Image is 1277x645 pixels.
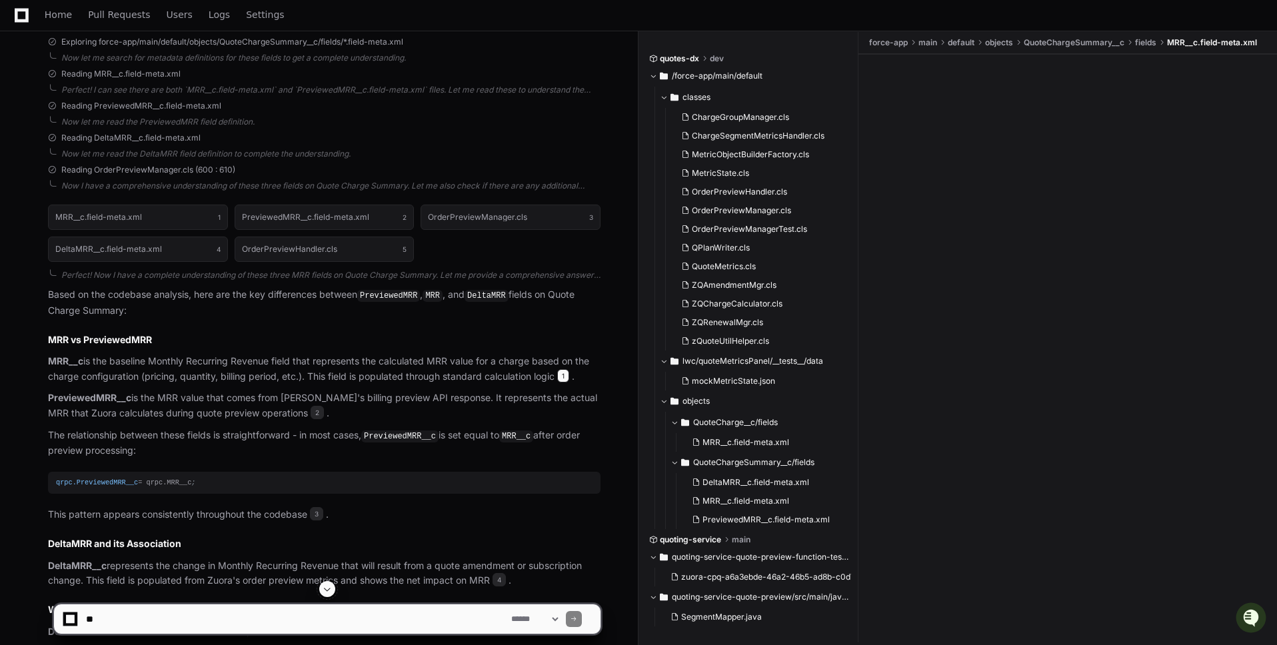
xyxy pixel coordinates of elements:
[1024,37,1124,48] span: QuoteChargeSummary__c
[111,179,115,189] span: •
[61,101,221,111] span: Reading PreviewedMRR__c.field-meta.xml
[499,430,533,442] code: MRR__c
[48,390,601,421] p: is the MRR value that comes from [PERSON_NAME]'s billing preview API response. It represents the ...
[61,85,601,95] div: Perfect! I can see there are both `MRR__c.field-meta.xml` and `PreviewedMRR__c.field-meta.xml` fi...
[48,392,131,403] strong: PreviewedMRR__c
[217,244,221,255] span: 4
[692,376,775,386] span: mockMetricState.json
[48,507,601,522] p: This pattern appears consistently throughout the codebase .
[118,179,145,189] span: [DATE]
[670,412,848,433] button: QuoteCharge__c/fields
[557,369,569,382] span: 1
[311,406,324,419] span: 2
[672,71,762,81] span: /force-app/main/default
[670,89,678,105] svg: Directory
[660,87,848,108] button: classes
[692,224,807,235] span: OrderPreviewManagerTest.cls
[13,145,89,156] div: Past conversations
[48,205,228,230] button: MRR__c.field-meta.xml1
[41,179,108,189] span: [PERSON_NAME]
[48,355,83,366] strong: MRR__c
[676,257,840,276] button: QuoteMetrics.cls
[692,187,787,197] span: OrderPreviewHandler.cls
[660,390,848,412] button: objects
[56,477,593,488] div: = qrpc.MRR__c
[692,261,756,272] span: QuoteMetrics.cls
[692,317,763,328] span: ZQRenewalMgr.cls
[670,452,848,473] button: QuoteChargeSummary__c/fields
[61,117,601,127] div: Now let me read the PreviewedMRR field definition.
[660,68,668,84] svg: Directory
[692,336,769,346] span: zQuoteUtilHelper.cls
[48,558,601,589] p: represents the change in Monthly Recurring Revenue that will result from a quote amendment or sub...
[676,372,840,390] button: mockMetricState.json
[403,212,407,223] span: 2
[13,13,40,40] img: PlayerZero
[686,433,840,452] button: MRR__c.field-meta.xml
[681,572,946,582] span: zuora-cpq-a6a3ebde-46a2-46b5-ad8b-c0d7664914a4-rawdata.json
[191,478,195,486] span: ;
[242,213,369,221] h1: PreviewedMRR__c.field-meta.xml
[1135,37,1156,48] span: fields
[660,549,668,565] svg: Directory
[310,507,323,520] span: 3
[676,313,840,332] button: ZQRenewalMgr.cls
[55,245,162,253] h1: DeltaMRR__c.field-meta.xml
[670,353,678,369] svg: Directory
[48,333,601,346] h2: MRR vs PreviewedMRR
[235,237,415,262] button: OrderPreviewHandler.cls5
[692,112,789,123] span: ChargeGroupManager.cls
[692,205,791,216] span: OrderPreviewManager.cls
[732,534,750,545] span: main
[61,53,601,63] div: Now let me search for metadata definitions for these fields to get a complete understanding.
[918,37,937,48] span: main
[692,280,776,291] span: ZQAmendmentMgr.cls
[676,295,840,313] button: ZQChargeCalculator.cls
[48,537,601,550] h2: DeltaMRR and its Association
[686,492,840,510] button: MRR__c.field-meta.xml
[1167,37,1257,48] span: MRR__c.field-meta.xml
[94,208,161,219] a: Powered byPylon
[686,473,840,492] button: DeltaMRR__c.field-meta.xml
[660,53,699,64] span: quotes-dx
[48,560,107,571] strong: DeltaMRR__c
[676,332,840,350] button: zQuoteUtilHelper.cls
[670,393,678,409] svg: Directory
[61,165,235,175] span: Reading OrderPreviewManager.cls (600 : 610)
[45,99,219,113] div: Start new chat
[710,53,724,64] span: dev
[61,133,201,143] span: Reading DeltaMRR__c.field-meta.xml
[227,103,243,119] button: Start new chat
[465,290,509,302] code: DeltaMRR
[55,213,142,221] h1: MRR__c.field-meta.xml
[676,164,840,183] button: MetricState.cls
[1234,601,1270,637] iframe: Open customer support
[61,181,601,191] div: Now I have a comprehensive understanding of these three fields on Quote Charge Summary. Let me al...
[45,113,193,123] div: We're offline, but we'll be back soon!
[676,239,840,257] button: QPlanWriter.cls
[133,209,161,219] span: Pylon
[692,149,809,160] span: MetricObjectBuilderFactory.cls
[235,205,415,230] button: PreviewedMRR__c.field-meta.xml2
[869,37,908,48] span: force-app
[985,37,1013,48] span: objects
[13,53,243,75] div: Welcome
[665,568,851,586] button: zuora-cpq-a6a3ebde-46a2-46b5-ad8b-c0d7664914a4-rawdata.json
[403,244,407,255] span: 5
[649,546,848,568] button: quoting-service-quote-preview-function-test/test-data/0003_create_ssp_recurring_tier
[48,287,601,318] p: Based on the codebase analysis, here are the key differences between , , and fields on Quote Char...
[88,11,150,19] span: Pull Requests
[692,131,824,141] span: ChargeSegmentMetricsHandler.cls
[423,290,443,302] code: MRR
[676,201,840,220] button: OrderPreviewManager.cls
[61,69,181,79] span: Reading MRR__c.field-meta.xml
[167,11,193,19] span: Users
[207,143,243,159] button: See all
[672,552,848,562] span: quoting-service-quote-preview-function-test/test-data/0003_create_ssp_recurring_tier
[421,205,601,230] button: OrderPreviewManager.cls3
[61,37,403,47] span: Exploring force-app/main/default/objects/QuoteChargeSummary__c/fields/*.field-meta.xml
[676,108,840,127] button: ChargeGroupManager.cls
[681,454,689,470] svg: Directory
[218,212,221,223] span: 1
